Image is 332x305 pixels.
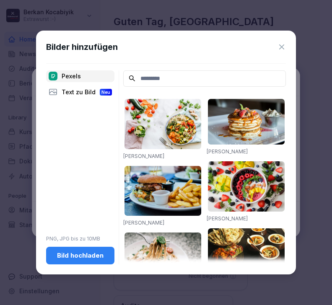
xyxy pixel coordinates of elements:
div: Text zu Bild [46,86,114,98]
div: Pexels [46,70,114,82]
div: Bild hochladen [53,251,108,260]
img: pexels-photo-958545.jpeg [208,228,285,270]
a: [PERSON_NAME] [123,153,164,159]
button: Bild hochladen [46,247,114,264]
img: pexels.png [49,72,57,80]
a: [PERSON_NAME] [207,148,248,155]
img: pexels-photo-1099680.jpeg [208,161,285,212]
img: pexels-photo-1640777.jpeg [124,99,201,149]
h1: Bilder hinzufügen [46,41,118,53]
img: pexels-photo-376464.jpeg [208,99,285,145]
a: [PERSON_NAME] [207,215,248,222]
p: PNG, JPG bis zu 10MB [46,235,114,243]
div: Neu [100,89,112,96]
img: pexels-photo-1279330.jpeg [124,233,201,283]
img: pexels-photo-70497.jpeg [124,166,201,216]
a: [PERSON_NAME] [123,220,164,226]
